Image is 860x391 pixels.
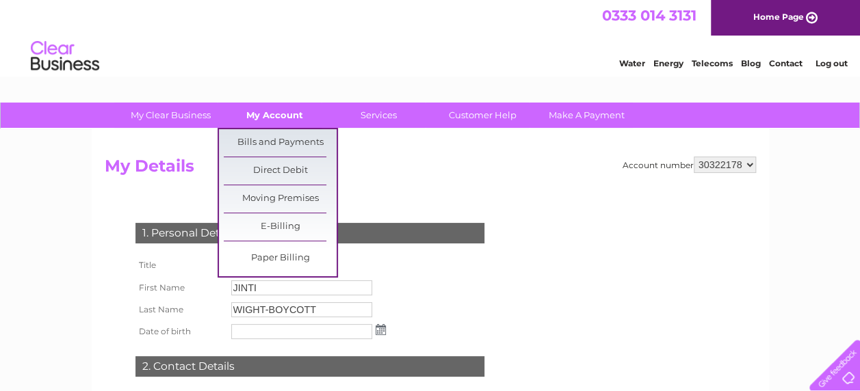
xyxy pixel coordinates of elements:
a: Bills and Payments [224,129,337,157]
a: My Clear Business [114,103,227,128]
a: Energy [653,58,683,68]
th: First Name [132,277,228,299]
a: Blog [741,58,761,68]
th: Last Name [132,299,228,321]
div: 2. Contact Details [135,356,484,377]
a: E-Billing [224,213,337,241]
th: Title [132,254,228,277]
img: logo.png [30,36,100,77]
a: 0333 014 3131 [602,7,696,24]
a: Services [322,103,435,128]
a: Telecoms [692,58,733,68]
a: Moving Premises [224,185,337,213]
a: Log out [815,58,847,68]
a: My Account [218,103,331,128]
a: Contact [769,58,803,68]
a: Direct Debit [224,157,337,185]
a: Make A Payment [530,103,643,128]
th: Date of birth [132,321,228,342]
a: Paper Billing [224,245,337,272]
div: Clear Business is a trading name of Verastar Limited (registered in [GEOGRAPHIC_DATA] No. 3667643... [107,8,754,66]
img: ... [376,324,386,335]
a: Customer Help [426,103,539,128]
div: Account number [623,157,756,173]
div: 1. Personal Details [135,223,484,243]
a: Water [619,58,645,68]
h2: My Details [105,157,756,183]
